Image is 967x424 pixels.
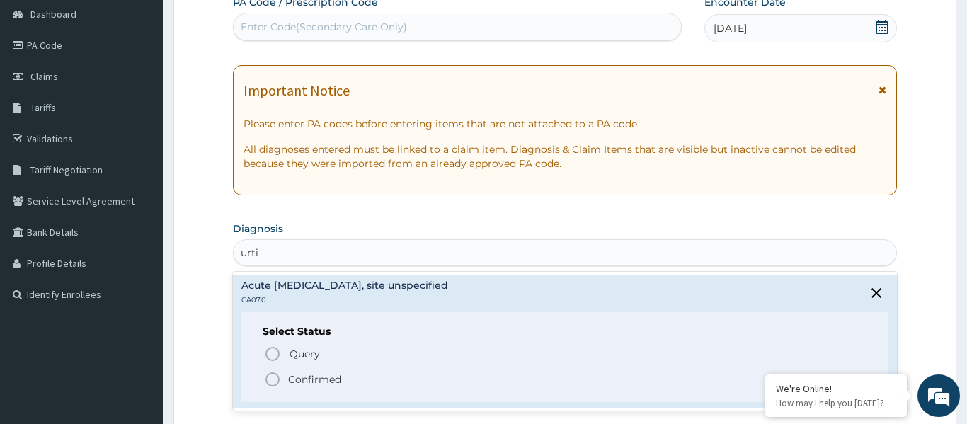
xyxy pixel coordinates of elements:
textarea: Type your message and hit 'Enter' [7,277,270,327]
i: status option filled [264,371,281,388]
div: We're Online! [776,382,896,395]
span: We're online! [82,124,195,267]
div: Minimize live chat window [232,7,266,41]
span: Claims [30,70,58,83]
p: CA07.0 [241,295,448,305]
p: How may I help you today? [776,397,896,409]
h1: Important Notice [244,83,350,98]
span: [DATE] [714,21,747,35]
span: Tariffs [30,101,56,114]
div: Enter Code(Secondary Care Only) [241,20,407,34]
p: All diagnoses entered must be linked to a claim item. Diagnosis & Claim Items that are visible bu... [244,142,886,171]
p: Please enter PA codes before entering items that are not attached to a PA code [244,117,886,131]
span: Query [290,347,320,361]
div: Chat with us now [74,79,238,98]
span: Tariff Negotiation [30,164,103,176]
p: Confirmed [288,372,341,386]
i: close select status [868,285,885,302]
i: status option query [264,345,281,362]
h6: Select Status [263,326,867,337]
img: d_794563401_company_1708531726252_794563401 [26,71,57,106]
label: Diagnosis [233,222,283,236]
span: Dashboard [30,8,76,21]
h4: Acute [MEDICAL_DATA], site unspecified [241,280,448,291]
